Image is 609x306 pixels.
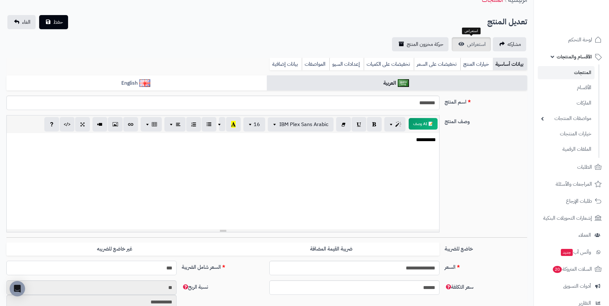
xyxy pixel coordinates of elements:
a: الماركات [538,96,595,110]
a: مشاركه [493,37,526,51]
h2: تعديل المنتج [487,15,527,29]
span: العملاء [579,231,591,240]
span: سعر التكلفة [445,283,474,291]
span: استعراض [467,40,486,48]
button: IBM Plex Sans Arabic [268,117,334,132]
a: وآتس آبجديد [538,244,605,260]
span: إشعارات التحويلات البنكية [543,214,592,223]
a: English [6,75,267,91]
label: السعر شامل الضريبة [179,261,267,271]
a: المنتجات [538,66,595,79]
a: العربية [267,75,527,91]
span: لوحة التحكم [568,35,592,44]
a: خيارات المنتج [460,58,493,71]
span: حفظ [53,18,63,26]
label: السعر [442,261,530,271]
button: حفظ [39,15,68,29]
a: حركة مخزون المنتج [392,37,448,51]
span: وآتس آب [560,248,591,257]
span: مشاركه [508,40,521,48]
a: الطلبات [538,159,605,175]
a: إشعارات التحويلات البنكية [538,210,605,226]
span: السلات المتروكة [552,265,592,274]
a: لوحة التحكم [538,32,605,47]
span: الغاء [22,18,30,26]
span: 16 [254,121,260,128]
img: logo-2.png [565,5,603,18]
a: استعراض [452,37,491,51]
span: جديد [561,249,573,256]
label: ضريبة القيمة المضافة [223,242,439,256]
a: الأقسام [538,81,595,95]
a: المراجعات والأسئلة [538,176,605,192]
span: نسبة الربح [182,283,208,291]
a: خيارات المنتجات [538,127,595,141]
a: الملفات الرقمية [538,142,595,156]
label: وصف المنتج [442,115,530,125]
span: الأقسام والمنتجات [557,52,592,61]
div: Open Intercom Messenger [10,281,25,296]
a: السلات المتروكة20 [538,261,605,277]
a: الغاء [7,15,36,29]
a: مواصفات المنتجات [538,112,595,125]
span: أدوات التسويق [563,282,591,291]
label: خاضع للضريبة [442,242,530,253]
span: طلبات الإرجاع [566,197,592,206]
span: المراجعات والأسئلة [556,180,592,189]
span: 20 [553,266,562,273]
a: المواصفات [302,58,329,71]
div: استعراض [462,28,481,35]
button: 📝 AI وصف [409,118,438,130]
a: تخفيضات على السعر [414,58,460,71]
label: غير خاضع للضريبه [6,242,223,256]
a: بيانات إضافية [270,58,302,71]
label: اسم المنتج [442,96,530,106]
span: الطلبات [577,163,592,172]
a: أدوات التسويق [538,278,605,294]
button: 16 [243,117,265,132]
a: العملاء [538,227,605,243]
a: طلبات الإرجاع [538,193,605,209]
img: العربية [398,79,409,87]
span: IBM Plex Sans Arabic [279,121,328,128]
a: بيانات أساسية [493,58,527,71]
a: إعدادات السيو [329,58,364,71]
span: حركة مخزون المنتج [407,40,443,48]
img: English [139,79,151,87]
a: تخفيضات على الكميات [364,58,414,71]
